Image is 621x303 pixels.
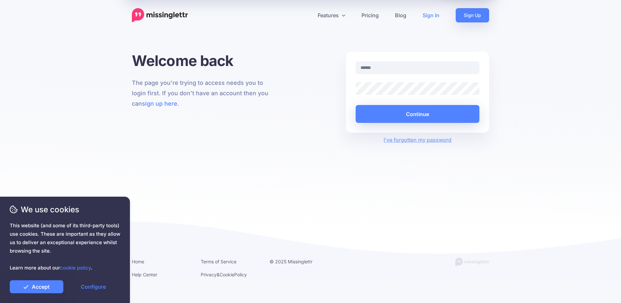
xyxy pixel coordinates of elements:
[132,78,275,109] p: The page you're trying to access needs you to login first. If you don't have an account then you ...
[353,8,387,22] a: Pricing
[10,221,120,272] span: This website (and some of its third-party tools) use cookies. These are important as they allow u...
[384,137,451,143] a: I've forgotten my password
[132,272,157,277] a: Help Center
[310,8,353,22] a: Features
[387,8,414,22] a: Blog
[201,272,217,277] a: Privacy
[356,105,479,123] button: Continue
[270,257,329,266] li: © 2025 Missinglettr
[67,280,120,293] a: Configure
[201,270,260,279] li: & Policy
[456,8,489,22] a: Sign Up
[10,204,120,215] span: We use cookies
[132,52,275,70] h1: Welcome back
[142,100,177,107] a: sign up here
[220,272,234,277] a: Cookie
[414,8,448,22] a: Sign In
[10,280,63,293] a: Accept
[201,259,236,264] a: Terms of Service
[132,259,144,264] a: Home
[60,265,91,271] a: cookie policy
